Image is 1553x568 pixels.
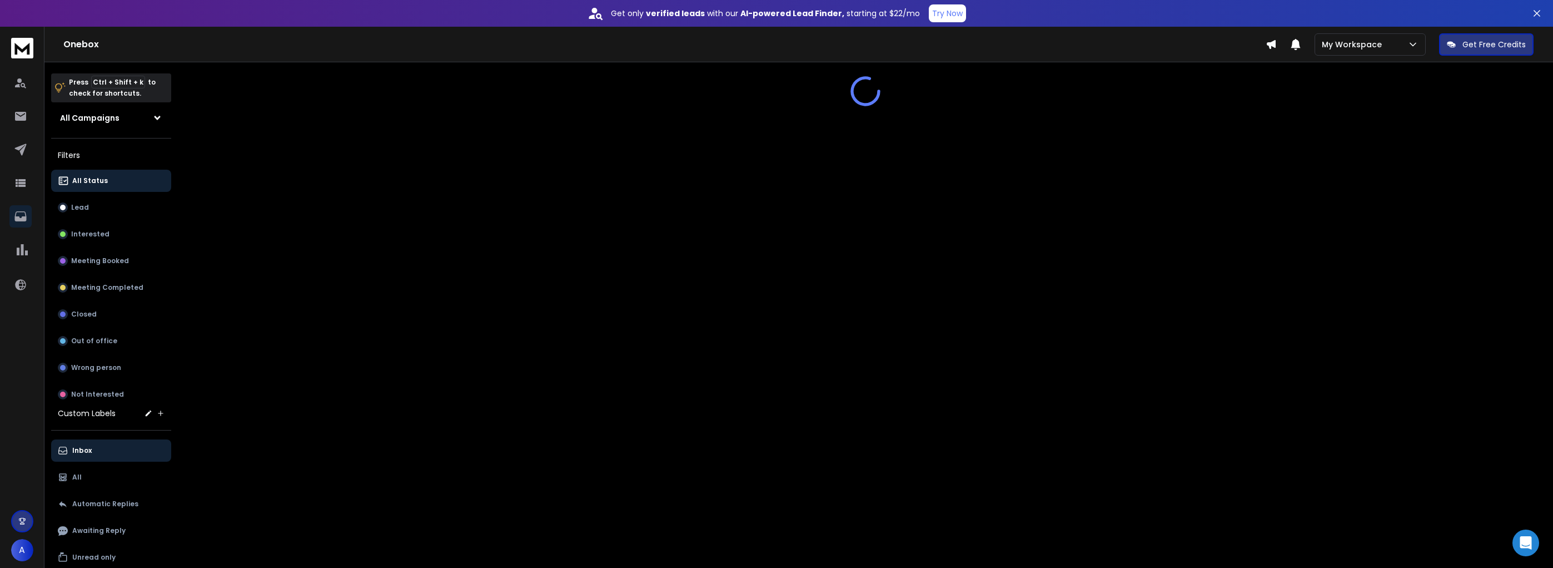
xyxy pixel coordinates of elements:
button: Try Now [929,4,966,22]
button: Out of office [51,330,171,352]
p: Awaiting Reply [72,526,126,535]
p: Press to check for shortcuts. [69,77,156,99]
button: Awaiting Reply [51,520,171,542]
button: All Campaigns [51,107,171,129]
p: Closed [71,310,97,319]
button: Meeting Booked [51,250,171,272]
button: Interested [51,223,171,245]
p: Meeting Completed [71,283,143,292]
p: Get Free Credits [1462,39,1526,50]
h1: All Campaigns [60,112,120,124]
button: Meeting Completed [51,276,171,299]
p: Automatic Replies [72,500,138,508]
p: Wrong person [71,363,121,372]
p: All [72,473,82,482]
button: Wrong person [51,357,171,379]
p: My Workspace [1322,39,1386,50]
button: Get Free Credits [1439,33,1534,56]
button: Automatic Replies [51,493,171,515]
img: logo [11,38,33,58]
div: Open Intercom Messenger [1512,530,1539,556]
button: Not Interested [51,383,171,406]
button: All Status [51,170,171,192]
span: Ctrl + Shift + k [91,76,145,88]
button: Lead [51,196,171,219]
h3: Custom Labels [58,408,116,419]
h3: Filters [51,147,171,163]
p: Out of office [71,337,117,345]
button: Inbox [51,439,171,462]
strong: AI-powered Lead Finder, [740,8,844,19]
p: Meeting Booked [71,256,129,265]
button: Closed [51,303,171,325]
p: Unread only [72,553,116,562]
button: A [11,539,33,561]
p: All Status [72,176,108,185]
p: Interested [71,230,109,239]
h1: Onebox [63,38,1266,51]
p: Try Now [932,8,963,19]
p: Lead [71,203,89,212]
button: All [51,466,171,488]
p: Inbox [72,446,92,455]
strong: verified leads [646,8,705,19]
p: Not Interested [71,390,124,399]
p: Get only with our starting at $22/mo [611,8,920,19]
